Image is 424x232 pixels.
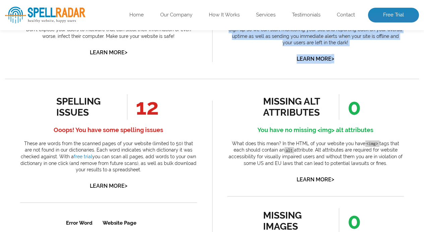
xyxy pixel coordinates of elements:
[68,51,73,56] span: en
[17,32,77,47] td: Escríbenos
[263,210,324,232] div: missing images
[74,154,92,159] a: free trial
[78,1,160,16] th: Website Page
[285,147,294,154] code: alt
[68,36,73,41] span: en
[68,128,73,133] span: en
[297,176,334,183] a: Learn More>
[17,125,77,139] td: prendas
[331,175,334,184] span: >
[127,94,159,120] span: 12
[68,67,73,71] span: en
[68,98,73,102] span: en
[125,181,127,190] span: >
[20,140,197,173] p: These are words from the scanned pages of your website (limited to 50) that are not found in our ...
[17,48,77,62] td: Soluciones
[17,109,77,124] td: fabricadas
[337,12,355,18] a: Contact
[68,113,73,118] span: en
[263,96,324,118] div: missing alt attributes
[82,99,144,104] a: /us/how-to-buy-and-delivery-times/
[90,49,127,56] a: Learn More>
[82,21,144,27] a: /us/how-to-buy-and-delivery-times/
[256,12,276,18] a: Services
[100,188,114,195] a: Next
[17,1,77,16] th: Error Word
[68,82,73,87] span: en
[82,68,112,73] a: /us/contact/
[331,54,334,63] span: >
[80,188,86,195] a: 1
[90,183,127,189] a: Learn More>
[227,26,404,46] p: Sign up so we can start monitoring your site and reporting back on your overall uptime as well as...
[292,12,320,18] a: Testimonials
[17,78,77,93] td: cansee
[20,125,197,135] h4: Ooops! You have some spelling issues
[17,94,77,109] td: diseñadas
[365,140,379,147] code: <img>
[227,125,404,135] h4: You have no missing <img> alt attributes
[82,83,144,89] a: /us/how-to-buy-and-delivery-times/
[5,7,85,23] img: SpellRadar
[82,129,144,135] a: /us/how-to-buy-and-delivery-times/
[339,94,361,120] span: 0
[17,63,77,78] td: [PERSON_NAME]
[90,188,96,195] a: 2
[297,56,334,62] a: Learn More>
[129,12,144,18] a: Home
[125,48,127,57] span: >
[82,37,112,42] a: /us/contact/
[82,52,144,58] a: /us/how-to-buy-and-delivery-times/
[227,140,404,167] p: What does this mean? In the HTML of your website you have tags that each should contain an attrib...
[20,26,197,40] p: Don’t expose your users to malware that can steal their information or even worse, infect their c...
[56,96,117,118] div: spelling issues
[160,12,192,18] a: Our Company
[209,12,240,18] a: How It Works
[68,20,73,25] span: en
[17,17,77,32] td: Efecty
[368,8,419,22] a: Free Trial
[82,114,112,119] a: /us/contact/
